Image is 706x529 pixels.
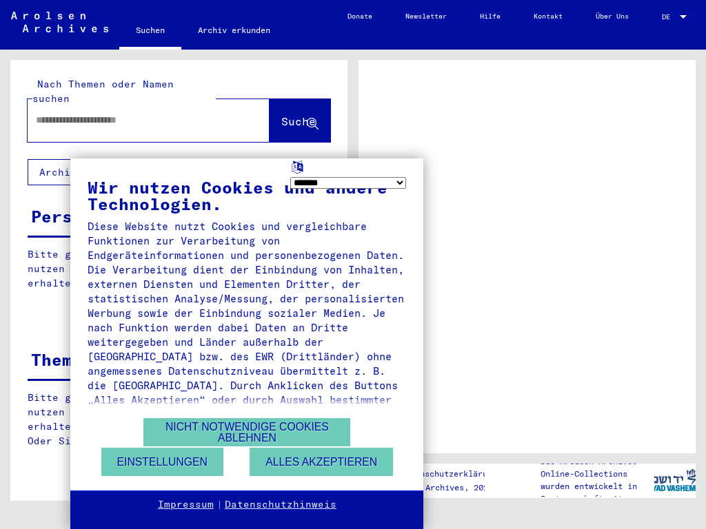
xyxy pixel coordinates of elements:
select: Sprache auswählen [290,177,407,189]
button: Alles akzeptieren [250,448,393,476]
button: Einstellungen [101,448,223,476]
a: Datenschutzhinweis [225,498,336,512]
button: Nicht notwendige Cookies ablehnen [143,418,350,446]
div: Diese Website nutzt Cookies und vergleichbare Funktionen zur Verarbeitung von Endgeräteinformatio... [88,219,406,479]
div: Wir nutzen Cookies und andere Technologien. [88,179,406,212]
a: Impressum [158,498,214,512]
label: Sprache auswählen [290,159,305,172]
